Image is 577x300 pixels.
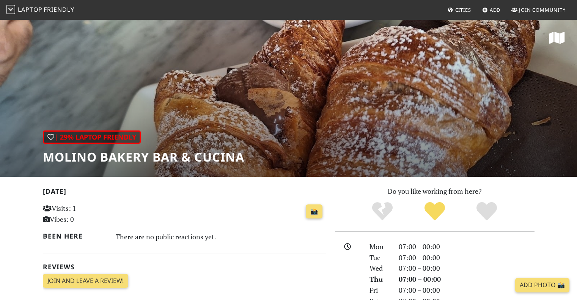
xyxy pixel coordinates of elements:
div: 07:00 – 00:00 [394,252,539,263]
div: 07:00 – 00:00 [394,241,539,252]
a: LaptopFriendly LaptopFriendly [6,3,74,17]
div: | 29% Laptop Friendly [43,130,141,144]
h2: Reviews [43,263,326,271]
a: Join Community [508,3,569,17]
div: 07:00 – 00:00 [394,274,539,285]
div: Tue [365,252,394,263]
div: There are no public reactions yet. [116,231,326,243]
a: Cities [445,3,474,17]
h2: Been here [43,232,107,240]
h2: [DATE] [43,187,326,198]
div: 07:00 – 00:00 [394,285,539,296]
span: Add [490,6,501,13]
a: Add Photo 📸 [515,278,569,292]
a: 📸 [306,204,322,219]
img: LaptopFriendly [6,5,15,14]
a: Add [479,3,504,17]
div: No [356,201,409,222]
h1: Molino bakery bar & cucina [43,150,244,164]
div: Thu [365,274,394,285]
span: Laptop [18,5,42,14]
span: Friendly [44,5,74,14]
p: Do you like working from here? [335,186,535,197]
p: Visits: 1 Vibes: 0 [43,203,131,225]
div: Wed [365,263,394,274]
div: Fri [365,285,394,296]
div: Definitely! [461,201,513,222]
span: Cities [455,6,471,13]
a: Join and leave a review! [43,274,128,288]
div: Yes [409,201,461,222]
div: Mon [365,241,394,252]
span: Join Community [519,6,566,13]
div: 07:00 – 00:00 [394,263,539,274]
